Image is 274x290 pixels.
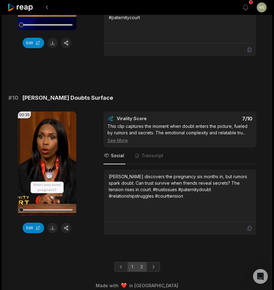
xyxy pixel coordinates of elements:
[146,262,160,272] a: Next page
[114,262,160,272] ul: Pagination
[253,269,268,284] div: Open Intercom Messenger
[186,116,252,122] div: 7 /10
[109,173,251,199] div: [PERSON_NAME] discovers the pregnancy six months in, but rumors spark doubt. Can trust survive wh...
[111,153,124,159] span: Social
[18,111,76,215] video: Your browser does not support mp4 format.
[23,223,44,233] button: Edit
[8,94,19,102] span: # 10
[103,148,256,164] nav: Tabs
[141,153,163,159] span: Transcript
[121,283,127,288] img: heart emoji
[22,94,113,102] span: [PERSON_NAME] Doubts Surface
[23,38,44,48] button: Edit
[117,116,183,122] div: Virality Score
[137,262,147,272] a: Page 2
[107,123,252,144] div: This clip captures the moment when doubt enters the picture, fueled by rumors and secrets. The em...
[107,137,252,144] div: See More
[114,262,128,272] a: Previous page
[128,262,137,272] a: Page 1 is your current page
[8,282,266,289] div: Made with in [GEOGRAPHIC_DATA]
